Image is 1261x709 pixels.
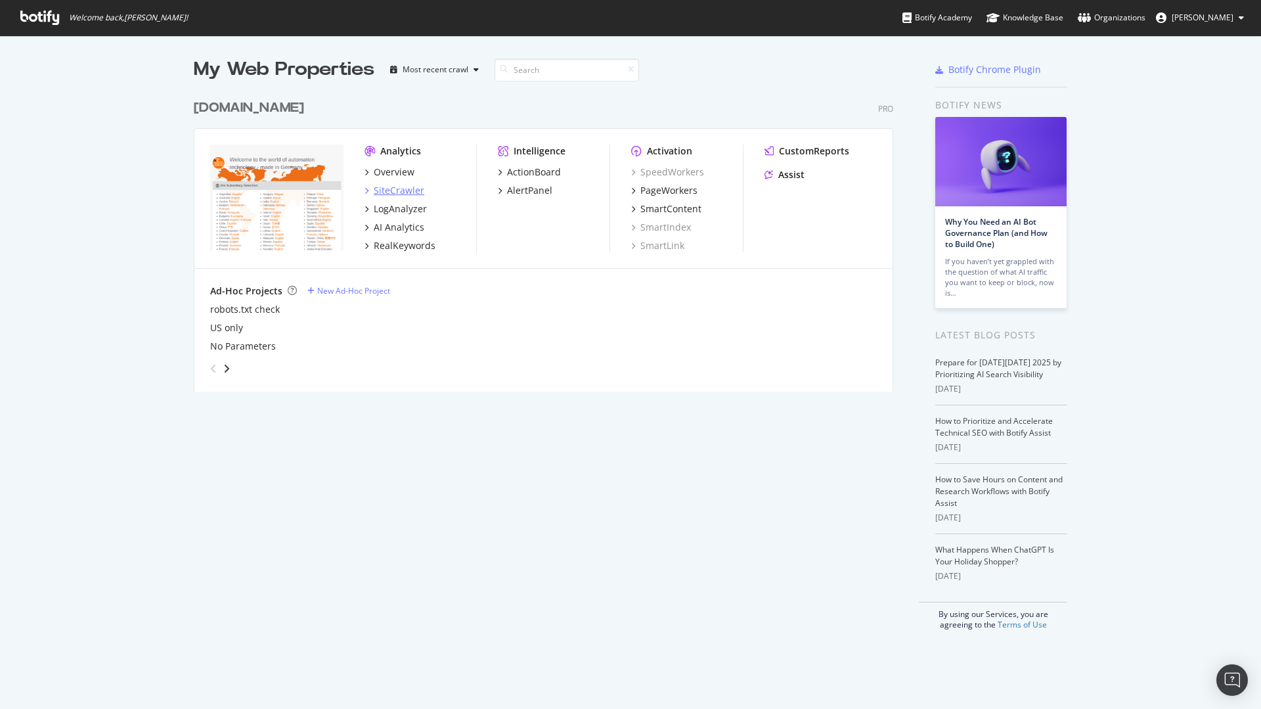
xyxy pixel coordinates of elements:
[205,358,222,379] div: angle-left
[365,202,427,216] a: LogAnalyzer
[210,145,343,251] img: www.IFM.com
[935,328,1067,342] div: Latest Blog Posts
[498,184,552,197] a: AlertPanel
[307,285,390,296] a: New Ad-Hoc Project
[514,145,565,158] div: Intelligence
[210,340,276,353] a: No Parameters
[935,383,1067,395] div: [DATE]
[69,12,188,23] span: Welcome back, [PERSON_NAME] !
[1145,7,1254,28] button: [PERSON_NAME]
[948,63,1041,76] div: Botify Chrome Plugin
[647,145,692,158] div: Activation
[507,166,561,179] div: ActionBoard
[495,58,639,81] input: Search
[945,256,1057,298] div: If you haven’t yet grappled with the question of what AI traffic you want to keep or block, now is…
[631,221,691,234] a: SmartIndex
[935,442,1067,453] div: [DATE]
[998,619,1047,630] a: Terms of Use
[194,99,304,118] div: [DOMAIN_NAME]
[631,184,697,197] a: PageWorkers
[498,166,561,179] a: ActionBoard
[507,184,552,197] div: AlertPanel
[878,103,893,114] div: Pro
[631,166,704,179] a: SpeedWorkers
[935,357,1061,380] a: Prepare for [DATE][DATE] 2025 by Prioritizing AI Search Visibility
[374,221,424,234] div: AI Analytics
[374,202,427,216] div: LogAnalyzer
[1216,664,1248,696] div: Open Intercom Messenger
[640,184,697,197] div: PageWorkers
[935,98,1067,112] div: Botify news
[902,11,972,24] div: Botify Academy
[374,184,424,197] div: SiteCrawler
[365,166,414,179] a: Overview
[403,66,468,74] div: Most recent crawl
[935,63,1041,76] a: Botify Chrome Plugin
[374,166,414,179] div: Overview
[935,570,1067,582] div: [DATE]
[935,512,1067,524] div: [DATE]
[365,221,424,234] a: AI Analytics
[1172,12,1233,23] span: André Freitag
[935,415,1053,438] a: How to Prioritize and Accelerate Technical SEO with Botify Assist
[317,285,390,296] div: New Ad-Hoc Project
[919,602,1067,630] div: By using our Services, you are agreeing to the
[631,239,684,252] a: SmartLink
[640,202,701,216] div: SmartContent
[194,57,374,83] div: My Web Properties
[365,239,435,252] a: RealKeywords
[986,11,1063,24] div: Knowledge Base
[935,117,1067,206] img: Why You Need an AI Bot Governance Plan (and How to Build One)
[631,202,701,216] a: SmartContent
[385,59,484,80] button: Most recent crawl
[222,362,231,375] div: angle-right
[779,145,849,158] div: CustomReports
[764,168,805,181] a: Assist
[778,168,805,181] div: Assist
[210,303,280,316] a: robots.txt check
[764,145,849,158] a: CustomReports
[935,544,1054,567] a: What Happens When ChatGPT Is Your Holiday Shopper?
[210,321,243,334] a: US only
[194,99,309,118] a: [DOMAIN_NAME]
[380,145,421,158] div: Analytics
[194,83,904,392] div: grid
[210,285,282,298] div: Ad-Hoc Projects
[374,239,435,252] div: RealKeywords
[365,184,424,197] a: SiteCrawler
[935,474,1063,509] a: How to Save Hours on Content and Research Workflows with Botify Assist
[945,216,1048,250] a: Why You Need an AI Bot Governance Plan (and How to Build One)
[1078,11,1145,24] div: Organizations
